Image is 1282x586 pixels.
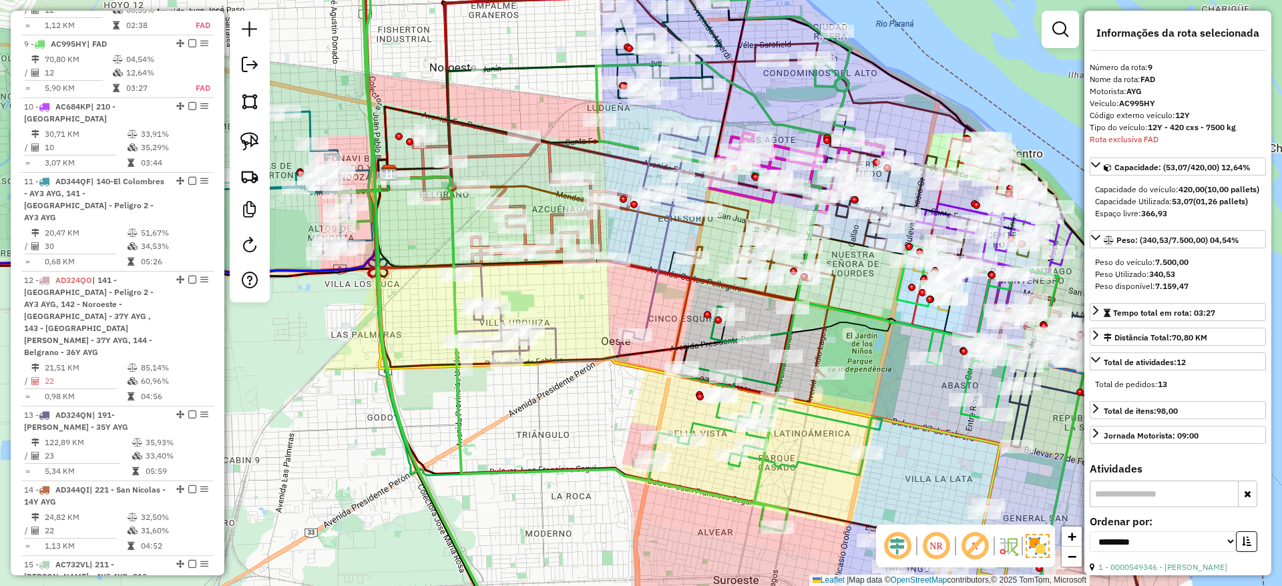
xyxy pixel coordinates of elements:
span: Peso: (340,53/7.500,00) 04,54% [1116,235,1239,245]
i: Tempo total em rota [128,258,134,266]
td: 05:26 [140,255,208,268]
span: | 221 - San Nicolas - 14Y AYG [24,485,166,507]
img: SAZ AR Rosario I Mino [381,164,398,182]
div: Veículo: [1090,97,1266,109]
td: 60,96% [140,374,208,388]
strong: (01,26 pallets) [1193,196,1248,206]
strong: 53,07 [1172,196,1193,206]
a: Total de itens:98,00 [1090,401,1266,419]
button: Ordem crescente [1236,531,1257,552]
i: % de utilização da cubagem [128,527,138,535]
i: % de utilização do peso [113,55,123,63]
div: Capacidade: (53,07/420,00) 12,64% [1090,178,1266,225]
i: Distância Total [31,130,39,138]
em: Alterar sequência das rotas [176,177,184,185]
td: 122,89 KM [44,436,132,449]
div: Rota exclusiva FAD [1090,133,1266,145]
strong: AC995HY [1119,98,1155,108]
a: Capacidade: (53,07/420,00) 12,64% [1090,158,1266,176]
td: 03:44 [140,156,208,170]
strong: (10,00 pallets) [1205,184,1259,194]
i: % de utilização da cubagem [132,452,142,460]
a: Tempo total em rota: 03:27 [1090,303,1266,321]
td: 23 [44,449,132,463]
i: % de utilização da cubagem [128,377,138,385]
a: Zoom in [1062,527,1082,547]
span: 13 - [24,410,128,432]
td: / [24,240,31,253]
td: 10 [44,141,127,154]
strong: AYG [1126,86,1142,96]
i: % de utilização da cubagem [128,143,138,152]
strong: 12 [1177,357,1186,367]
td: 03:27 [126,81,181,95]
a: Leaflet [813,575,845,585]
a: Jornada Motorista: 09:00 [1090,426,1266,444]
i: Total de Atividades [31,69,39,77]
a: Total de atividades:12 [1090,352,1266,370]
span: 12 - [24,275,154,357]
a: Reroteirizar Sessão [236,232,263,262]
i: % de utilização da cubagem [113,69,123,77]
td: 20,47 KM [44,226,127,240]
td: 0,68 KM [44,255,127,268]
em: Finalizar rota [188,276,196,284]
img: Selecionar atividades - laço [240,132,259,151]
em: Opções [200,39,208,47]
td: 05:59 [145,465,208,478]
i: Tempo total em rota [132,467,139,475]
span: AD344QI [55,485,89,495]
strong: 7.500,00 [1155,257,1189,267]
i: Total de Atividades [31,452,39,460]
div: Distância Total: [1104,332,1207,344]
i: Tempo total em rota [128,392,134,400]
span: | FAD [87,39,107,49]
i: % de utilização da cubagem [128,242,138,250]
span: Ocultar NR [920,530,952,562]
em: Opções [200,410,208,418]
i: Tempo total em rota [128,159,134,167]
strong: 420,00 [1179,184,1205,194]
i: Total de Atividades [31,143,39,152]
td: 02:38 [126,19,181,32]
div: Nome da rota: [1090,73,1266,85]
div: Total de pedidos: [1095,378,1261,390]
span: Tempo total em rota: 03:27 [1113,308,1215,318]
span: | 140-El Colombres - AY3 AYG, 141 - [GEOGRAPHIC_DATA] - Peligro 2 - AY3 AYG [24,176,164,222]
td: 3,07 KM [44,156,127,170]
a: Peso: (340,53/7.500,00) 04,54% [1090,230,1266,248]
span: AC995HY [51,39,87,49]
i: Distância Total [31,513,39,521]
em: Finalizar rota [188,485,196,493]
span: | [847,575,849,585]
a: Zoom out [1062,547,1082,567]
span: − [1068,548,1076,565]
td: 30 [44,240,127,253]
td: 32,50% [140,511,208,524]
td: 1,13 KM [44,539,127,553]
strong: 340,53 [1149,269,1175,279]
td: 0,98 KM [44,390,127,403]
a: OpenStreetMap [891,575,947,585]
div: Número da rota: [1090,61,1266,73]
span: Total de atividades: [1104,357,1186,367]
td: = [24,19,31,32]
td: = [24,539,31,553]
span: Peso do veículo: [1095,257,1189,267]
td: 24,82 KM [44,511,127,524]
div: Tipo de cliente: [1090,573,1266,585]
strong: FAD [1140,74,1155,84]
a: Criar modelo [236,196,263,226]
strong: 98,00 [1156,406,1178,416]
em: Finalizar rota [188,560,196,568]
img: Criar rota [240,167,259,186]
span: 11 - [24,176,164,222]
td: / [24,141,31,154]
span: Capacidade: (53,07/420,00) 12,64% [1114,162,1251,172]
em: Finalizar rota [188,102,196,110]
i: % de utilização do peso [132,438,142,447]
td: 04,54% [126,53,181,66]
td: / [24,66,31,79]
td: 12,64% [126,66,181,79]
td: 30,71 KM [44,127,127,141]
